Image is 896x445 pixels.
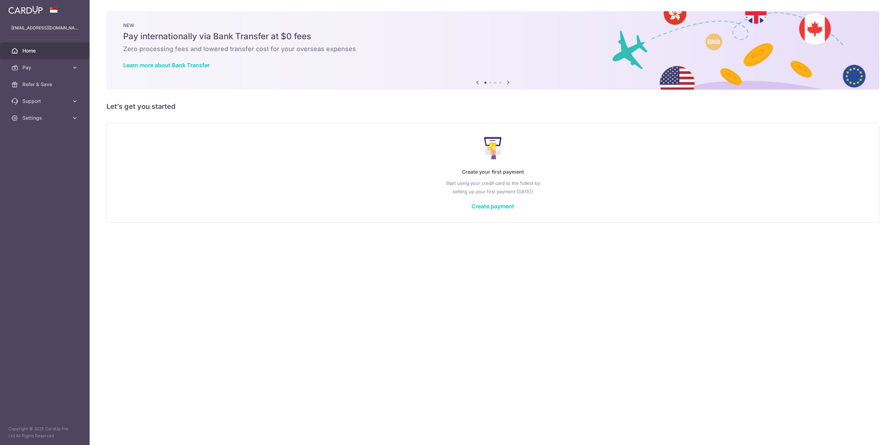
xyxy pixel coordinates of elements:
[121,168,865,176] p: Create your first payment
[123,62,210,69] a: Learn more about Bank Transfer
[8,6,43,14] img: CardUp
[106,11,879,90] img: Bank transfer banner
[471,203,514,210] a: Create payment
[22,64,69,71] span: Pay
[106,101,879,112] h5: Let’s get you started
[123,22,862,28] p: NEW
[22,81,69,88] span: Refer & Save
[11,25,78,32] p: [EMAIL_ADDRESS][DOMAIN_NAME]
[484,137,502,159] img: Make Payment
[121,179,865,196] p: Start using your credit card to the fullest by setting up your first payment [DATE]!
[22,114,69,121] span: Settings
[123,45,862,53] h6: Zero processing fees and lowered transfer cost for your overseas expenses
[22,98,69,105] span: Support
[22,47,69,54] span: Home
[123,31,862,42] h5: Pay internationally via Bank Transfer at $0 fees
